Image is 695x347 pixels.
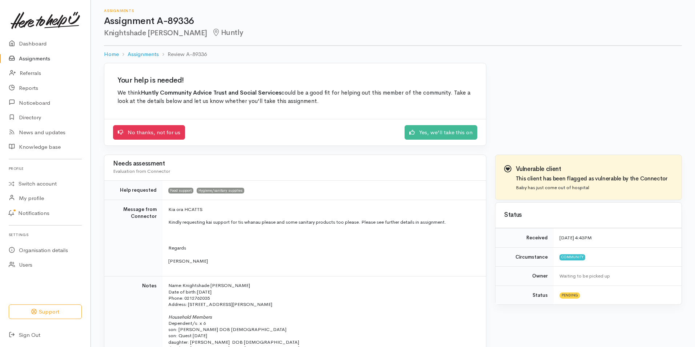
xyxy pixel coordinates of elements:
td: Message from Connector [104,200,162,276]
span: [DATE] [197,289,212,295]
td: Owner [495,267,554,286]
span: Address: [168,301,187,307]
p: [PERSON_NAME] [168,258,477,265]
span: Knightshade [PERSON_NAME] [182,282,250,288]
td: Received [495,228,554,248]
span: Community [559,254,585,260]
p: Regards [168,244,477,252]
td: Help requested [104,181,162,200]
p: Kia ora HCATTS [168,206,477,213]
h4: This client has been flagged as vulnerable by the Connector [516,176,668,182]
span: Dependent/s: x 6 [168,320,206,326]
span: son: Quest [DATE] [168,332,207,339]
button: Support [9,304,82,319]
li: Review A-89336 [159,50,207,59]
span: Food support [168,188,193,194]
p: Kindly requesting kai support for tis whanau please and some sanitary products too please. Please... [168,219,477,226]
h2: Knightshade [PERSON_NAME] [104,29,682,37]
h6: Profile [9,164,82,173]
span: Pending [559,292,580,298]
a: Assignments [128,50,159,59]
nav: breadcrumb [104,46,682,63]
a: Home [104,50,119,59]
h6: Assignments [104,9,682,13]
span: Evaluation from Connector [113,168,170,174]
span: Huntly [212,28,243,37]
h3: Status [504,212,673,219]
span: [STREET_ADDRESS][PERSON_NAME] [188,301,272,307]
td: Circumstance [495,247,554,267]
span: Household Members [168,314,212,320]
a: Yes, we'll take this on [405,125,477,140]
td: Status [495,286,554,304]
span: Hygiene/sanitary supplies [197,188,244,194]
p: Baby has just come out of hospital [516,184,668,191]
h1: Assignment A-89336 [104,16,682,27]
b: Huntly Community Advice Trust and Social Services [141,89,281,96]
p: We think could be a good fit for helping out this member of the community. Take a look at the det... [117,89,473,106]
h3: Needs assessment [113,160,477,167]
span: Phone: [168,295,184,301]
time: [DATE] 4:43PM [559,235,592,241]
span: Name: [168,282,182,288]
a: No thanks, not for us [113,125,185,140]
span: Date of birth: [168,289,197,295]
span: son: [PERSON_NAME] DOB [DEMOGRAPHIC_DATA] [168,326,286,332]
div: Waiting to be picked up [559,272,673,280]
h3: Vulnerable client [516,166,668,173]
span: 0212762035 [184,295,210,301]
span: daughter: [PERSON_NAME] DOB [DEMOGRAPHIC_DATA] [168,339,299,345]
h6: Settings [9,230,82,240]
h2: Your help is needed! [117,76,473,84]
